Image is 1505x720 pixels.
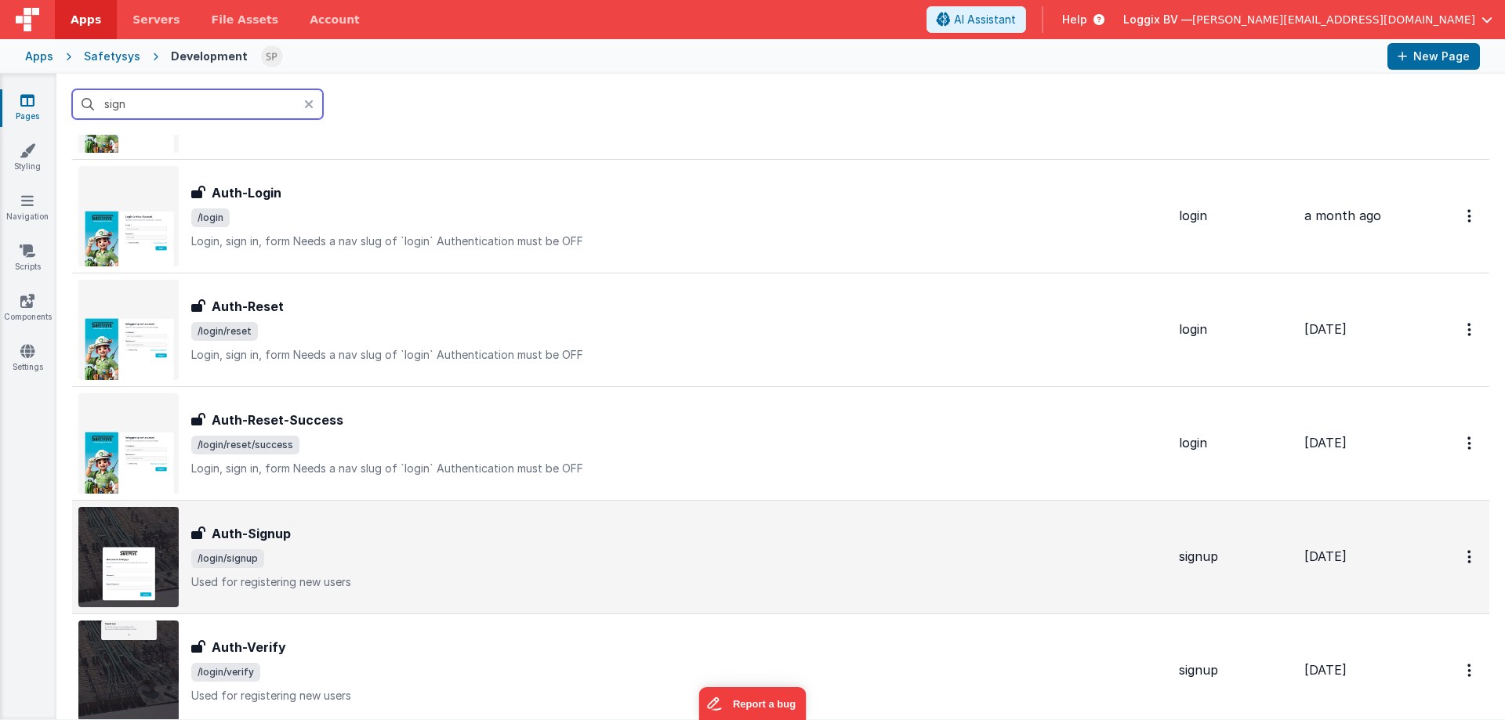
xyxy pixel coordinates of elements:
[1192,12,1475,27] span: [PERSON_NAME][EMAIL_ADDRESS][DOMAIN_NAME]
[25,49,53,64] div: Apps
[1304,435,1347,450] span: [DATE]
[191,347,1166,363] p: Login, sign in, form Needs a nav slug of `login` Authentication must be OFF
[191,233,1166,249] p: Login, sign in, form Needs a nav slug of `login` Authentication must be OFF
[1123,12,1492,27] button: Loggix BV — [PERSON_NAME][EMAIL_ADDRESS][DOMAIN_NAME]
[191,574,1166,590] p: Used for registering new users
[954,12,1016,27] span: AI Assistant
[212,183,281,202] h3: Auth-Login
[171,49,248,64] div: Development
[212,297,284,316] h3: Auth-Reset
[84,49,140,64] div: Safetysys
[1304,321,1347,337] span: [DATE]
[72,89,323,119] input: Search pages, id's ...
[1458,427,1483,459] button: Options
[212,411,343,429] h3: Auth-Reset-Success
[1458,200,1483,232] button: Options
[1304,662,1347,678] span: [DATE]
[1179,207,1292,225] div: login
[191,663,260,682] span: /login/verify
[1179,434,1292,452] div: login
[1387,43,1480,70] button: New Page
[212,12,279,27] span: File Assets
[212,524,291,543] h3: Auth-Signup
[191,208,230,227] span: /login
[1179,548,1292,566] div: signup
[191,549,264,568] span: /login/signup
[71,12,101,27] span: Apps
[212,638,286,657] h3: Auth-Verify
[1123,12,1192,27] span: Loggix BV —
[1458,654,1483,686] button: Options
[1179,320,1292,338] div: login
[261,45,283,67] img: d7fe857c732037fbd6e16c9831c6737d
[191,322,258,341] span: /login/reset
[1458,313,1483,346] button: Options
[1304,208,1381,223] span: a month ago
[1179,661,1292,679] div: signup
[927,6,1026,33] button: AI Assistant
[1304,548,1347,564] span: [DATE]
[132,12,180,27] span: Servers
[191,461,1166,476] p: Login, sign in, form Needs a nav slug of `login` Authentication must be OFF
[1062,12,1087,27] span: Help
[1458,541,1483,573] button: Options
[191,436,299,454] span: /login/reset/success
[191,688,1166,704] p: Used for registering new users
[699,687,807,720] iframe: Marker.io feedback button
